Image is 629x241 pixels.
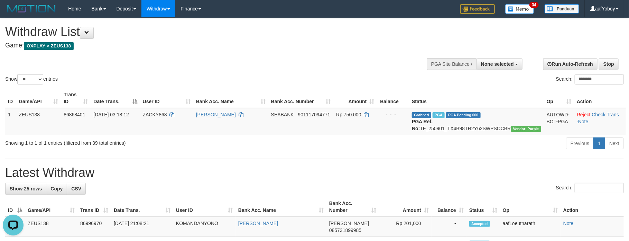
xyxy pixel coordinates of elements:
[466,197,500,217] th: Status: activate to sort column ascending
[16,108,61,135] td: ZEUS138
[111,197,173,217] th: Date Trans.: activate to sort column ascending
[3,3,24,24] button: Open LiveChat chat widget
[91,88,140,108] th: Date Trans.: activate to sort column descending
[566,137,594,149] a: Previous
[5,88,16,108] th: ID
[477,58,522,70] button: None selected
[556,183,624,193] label: Search:
[77,217,111,237] td: 86996970
[77,197,111,217] th: Trans ID: activate to sort column ascending
[17,74,43,84] select: Showentries
[432,197,466,217] th: Balance: activate to sort column ascending
[575,183,624,193] input: Search:
[5,166,624,180] h1: Latest Withdraw
[481,61,514,67] span: None selected
[193,88,268,108] th: Bank Acc. Name: activate to sort column ascending
[140,88,193,108] th: User ID: activate to sort column ascending
[380,111,407,118] div: - - -
[46,183,67,195] a: Copy
[93,112,129,117] span: [DATE] 03:18:12
[196,112,236,117] a: [PERSON_NAME]
[574,88,626,108] th: Action
[593,137,605,149] a: 1
[545,4,579,14] img: panduan.png
[64,112,85,117] span: 86868401
[556,74,624,84] label: Search:
[505,4,534,14] img: Button%20Memo.svg
[563,221,574,226] a: Note
[511,126,541,132] span: Vendor URL: https://trx4.1velocity.biz
[271,112,294,117] span: SEABANK
[433,112,445,118] span: Marked by aaftrukkakada
[543,58,598,70] a: Run Auto-Refresh
[71,186,81,191] span: CSV
[111,217,173,237] td: [DATE] 21:08:21
[446,112,481,118] span: PGA Pending
[578,119,589,124] a: Note
[333,88,377,108] th: Amount: activate to sort column ascending
[336,112,361,117] span: Rp 750.000
[577,112,591,117] a: Reject
[574,108,626,135] td: · ·
[5,3,58,14] img: MOTION_logo.png
[25,197,77,217] th: Game/API: activate to sort column ascending
[238,221,278,226] a: [PERSON_NAME]
[5,42,413,49] h4: Game:
[61,88,91,108] th: Trans ID: activate to sort column ascending
[377,88,409,108] th: Balance
[500,197,561,217] th: Op: activate to sort column ascending
[143,112,167,117] span: ZACKY868
[50,186,63,191] span: Copy
[326,197,379,217] th: Bank Acc. Number: activate to sort column ascending
[173,197,235,217] th: User ID: activate to sort column ascending
[5,183,46,195] a: Show 25 rows
[409,88,544,108] th: Status
[173,217,235,237] td: KOMANDANYONO
[24,42,74,50] span: OXPLAY > ZEUS138
[25,217,77,237] td: ZEUS138
[379,197,432,217] th: Amount: activate to sort column ascending
[268,88,334,108] th: Bank Acc. Number: activate to sort column ascending
[67,183,86,195] a: CSV
[544,108,574,135] td: AUTOWD-BOT-PGA
[469,221,490,227] span: Accepted
[329,221,369,226] span: [PERSON_NAME]
[592,112,619,117] a: Check Trans
[432,217,466,237] td: -
[379,217,432,237] td: Rp 201,000
[5,74,58,84] label: Show entries
[529,2,539,8] span: 34
[599,58,619,70] a: Stop
[5,25,413,39] h1: Withdraw List
[412,112,431,118] span: Grabbed
[10,186,42,191] span: Show 25 rows
[235,197,326,217] th: Bank Acc. Name: activate to sort column ascending
[5,197,25,217] th: ID: activate to sort column descending
[460,4,495,14] img: Feedback.jpg
[5,137,257,146] div: Showing 1 to 1 of 1 entries (filtered from 39 total entries)
[561,197,624,217] th: Action
[298,112,330,117] span: Copy 901117094771 to clipboard
[427,58,477,70] div: PGA Site Balance /
[412,119,433,131] b: PGA Ref. No:
[16,88,61,108] th: Game/API: activate to sort column ascending
[5,108,16,135] td: 1
[329,227,361,233] span: Copy 085731899985 to clipboard
[500,217,561,237] td: aafLoeutnarath
[575,74,624,84] input: Search:
[409,108,544,135] td: TF_250901_TX4B98TR2Y62SWPSOCBR
[605,137,624,149] a: Next
[544,88,574,108] th: Op: activate to sort column ascending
